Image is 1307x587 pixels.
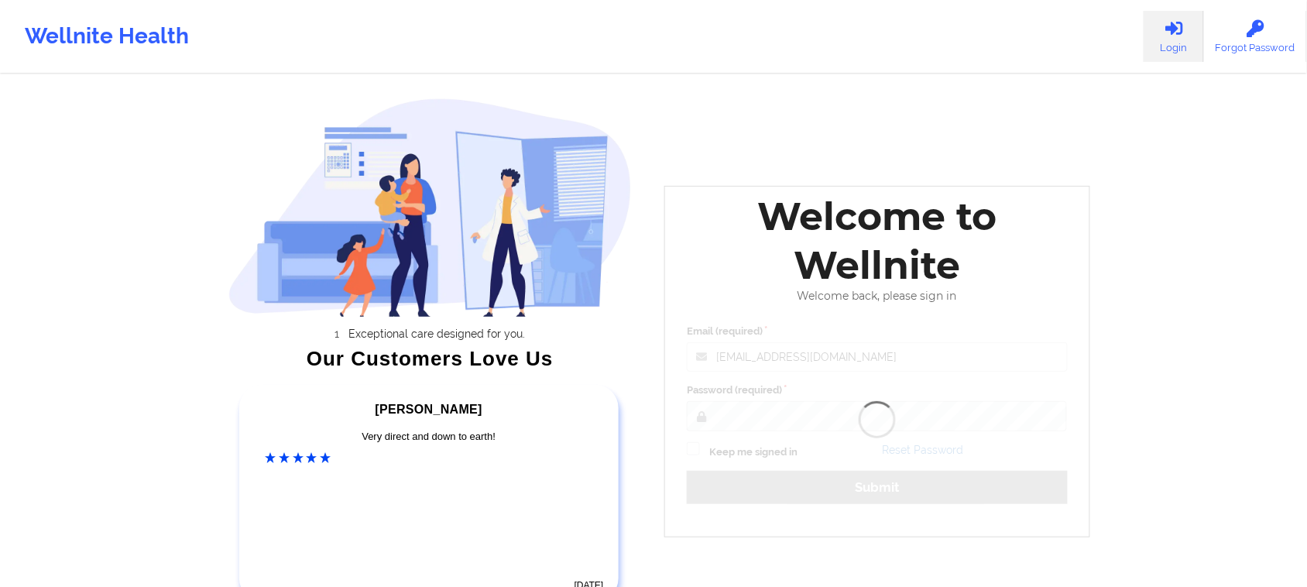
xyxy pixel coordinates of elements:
div: Our Customers Love Us [228,351,633,366]
div: Very direct and down to earth! [265,429,593,445]
img: wellnite-auth-hero_200.c722682e.png [228,98,633,317]
div: Welcome back, please sign in [676,290,1079,303]
a: Login [1144,11,1204,62]
span: [PERSON_NAME] [376,403,482,416]
a: Forgot Password [1204,11,1307,62]
li: Exceptional care designed for you. [242,328,632,340]
div: Welcome to Wellnite [676,192,1079,290]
